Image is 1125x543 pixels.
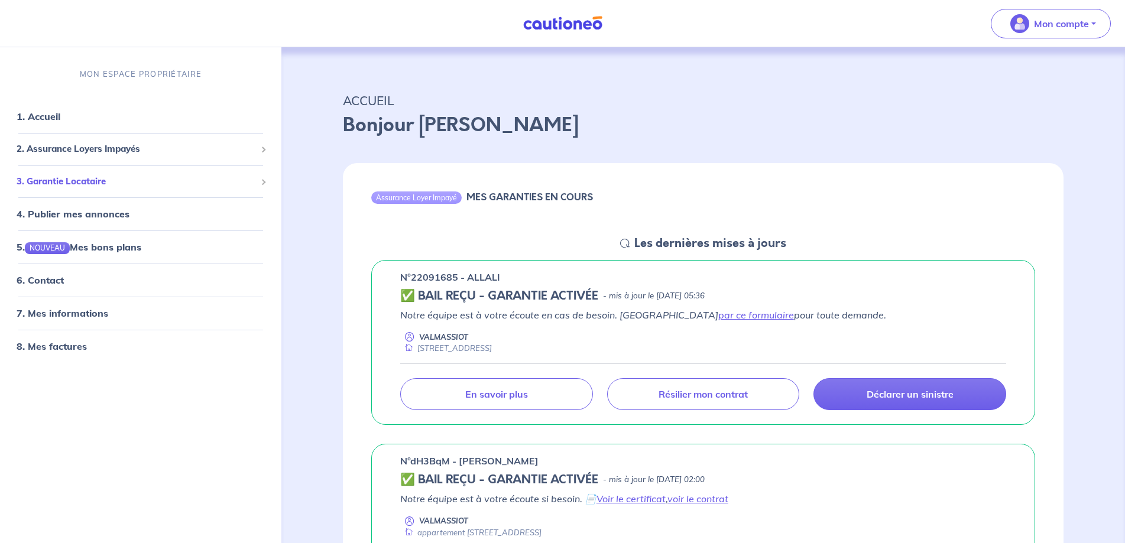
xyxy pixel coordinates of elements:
span: 2. Assurance Loyers Impayés [17,142,256,156]
img: Cautioneo [518,16,607,31]
p: En savoir plus [465,388,528,400]
h5: ✅ BAIL REÇU - GARANTIE ACTIVÉE [400,473,598,487]
p: n°dH3BqM - [PERSON_NAME] [400,454,539,468]
div: 7. Mes informations [5,301,277,325]
p: Notre équipe est à votre écoute en cas de besoin. [GEOGRAPHIC_DATA] pour toute demande. [400,308,1006,322]
a: 1. Accueil [17,110,60,122]
div: 1. Accueil [5,105,277,128]
p: Notre équipe est à votre écoute si besoin. 📄 , [400,492,1006,506]
a: En savoir plus [400,378,593,410]
a: Déclarer un sinistre [813,378,1006,410]
div: 8. Mes factures [5,334,277,358]
h5: Les dernières mises à jours [634,236,786,251]
p: - mis à jour le [DATE] 02:00 [603,474,705,486]
div: state: CONTRACT-VALIDATED, Context: ,MAYBE-CERTIFICATE,,LESSOR-DOCUMENTS,IS-ODEALIM [400,289,1006,303]
div: 2. Assurance Loyers Impayés [5,138,277,161]
button: illu_account_valid_menu.svgMon compte [991,9,1111,38]
h6: MES GARANTIES EN COURS [466,191,593,203]
h5: ✅ BAIL REÇU - GARANTIE ACTIVÉE [400,289,598,303]
a: 8. Mes factures [17,340,87,352]
p: VALMASSIOT [419,331,468,343]
p: VALMASSIOT [419,515,468,526]
p: Résilier mon contrat [659,388,748,400]
div: state: CONTRACT-VALIDATED, Context: NEW,MAYBE-CERTIFICATE,ALONE,LESSOR-DOCUMENTS [400,473,1006,487]
div: 5.NOUVEAUMes bons plans [5,235,277,259]
span: 3. Garantie Locataire [17,175,256,188]
img: illu_account_valid_menu.svg [1010,14,1029,33]
a: 4. Publier mes annonces [17,208,129,220]
a: Résilier mon contrat [607,378,800,410]
div: [STREET_ADDRESS] [400,343,492,354]
a: 5.NOUVEAUMes bons plans [17,241,141,253]
p: - mis à jour le [DATE] 05:36 [603,290,705,302]
a: par ce formulaire [718,309,794,321]
p: Déclarer un sinistre [867,388,954,400]
p: Mon compte [1034,17,1089,31]
a: 7. Mes informations [17,307,108,319]
div: 3. Garantie Locataire [5,170,277,193]
div: appartement [STREET_ADDRESS] [400,527,542,538]
p: ACCUEIL [343,90,1064,111]
p: Bonjour [PERSON_NAME] [343,111,1064,139]
a: voir le contrat [667,493,728,505]
div: 6. Contact [5,268,277,292]
p: MON ESPACE PROPRIÉTAIRE [80,69,202,80]
div: 4. Publier mes annonces [5,202,277,226]
a: Voir le certificat [596,493,666,505]
a: 6. Contact [17,274,64,286]
p: n°22091685 - ALLALI [400,270,500,284]
div: Assurance Loyer Impayé [371,191,462,203]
